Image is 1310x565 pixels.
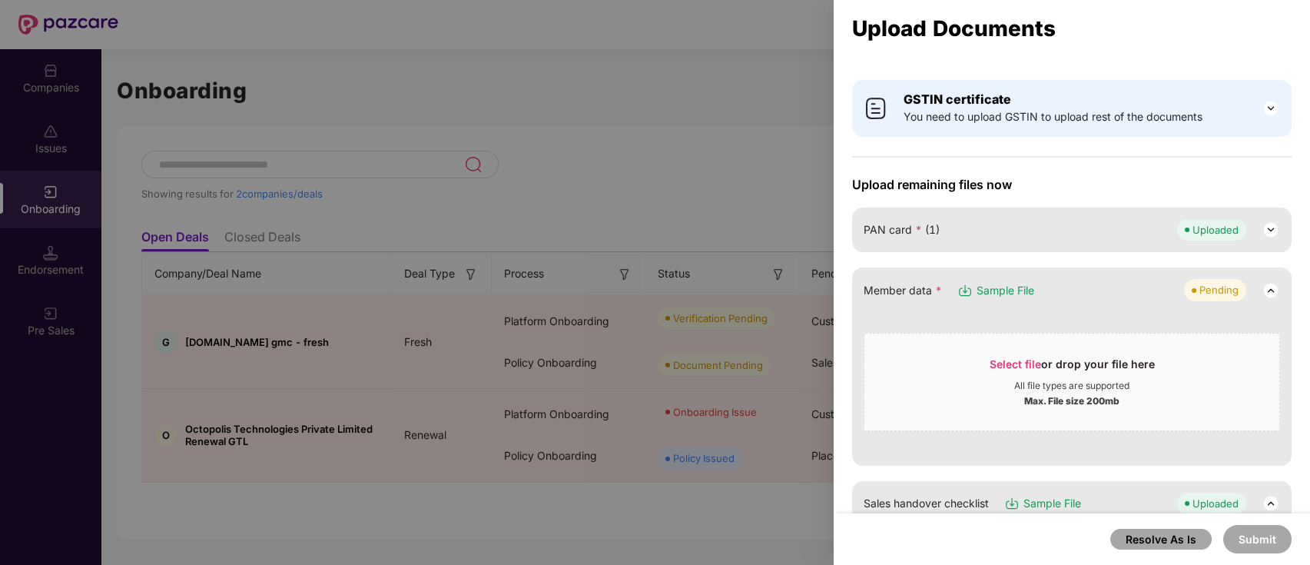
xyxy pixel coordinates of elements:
[864,345,1279,419] span: Select fileor drop your file hereAll file types are supportedMax. File size 200mb
[1192,222,1239,238] div: Uploaded
[1262,221,1280,239] img: svg+xml;base64,PHN2ZyB3aWR0aD0iMjQiIGhlaWdodD0iMjQiIHZpZXdCb3g9IjAgMCAyNCAyNCIgZmlsbD0ibm9uZSIgeG...
[957,283,973,298] img: svg+xml;base64,PHN2ZyB3aWR0aD0iMTYiIGhlaWdodD0iMTciIHZpZXdCb3g9IjAgMCAxNiAxNyIgZmlsbD0ibm9uZSIgeG...
[990,357,1155,380] div: or drop your file here
[990,357,1041,371] span: Select file
[864,495,989,512] span: Sales handover checklist
[904,108,1202,125] span: You need to upload GSTIN to upload rest of the documents
[864,96,888,121] img: svg+xml;base64,PHN2ZyB4bWxucz0iaHR0cDovL3d3dy53My5vcmcvMjAwMC9zdmciIHdpZHRoPSI0MCIgaGVpZ2h0PSI0MC...
[977,282,1034,299] span: Sample File
[904,91,1011,107] b: GSTIN certificate
[1262,281,1280,300] img: svg+xml;base64,PHN2ZyB3aWR0aD0iMjQiIGhlaWdodD0iMjQiIHZpZXdCb3g9IjAgMCAyNCAyNCIgZmlsbD0ibm9uZSIgeG...
[1023,495,1081,512] span: Sample File
[1262,494,1280,513] img: svg+xml;base64,PHN2ZyB3aWR0aD0iMjQiIGhlaWdodD0iMjQiIHZpZXdCb3g9IjAgMCAyNCAyNCIgZmlsbD0ibm9uZSIgeG...
[1014,380,1129,392] div: All file types are supported
[1110,529,1212,550] button: Resolve As Is
[1024,392,1119,407] div: Max. File size 200mb
[1223,525,1292,553] button: Submit
[852,177,1292,192] span: Upload remaining files now
[864,221,940,238] span: PAN card (1)
[1262,99,1280,118] img: svg+xml;base64,PHN2ZyB3aWR0aD0iMjQiIGhlaWdodD0iMjQiIHZpZXdCb3g9IjAgMCAyNCAyNCIgZmlsbD0ibm9uZSIgeG...
[864,282,942,299] span: Member data
[1192,496,1239,511] div: Uploaded
[1199,282,1239,297] div: Pending
[852,20,1292,37] div: Upload Documents
[1004,496,1020,511] img: svg+xml;base64,PHN2ZyB3aWR0aD0iMTYiIGhlaWdodD0iMTciIHZpZXdCb3g9IjAgMCAxNiAxNyIgZmlsbD0ibm9uZSIgeG...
